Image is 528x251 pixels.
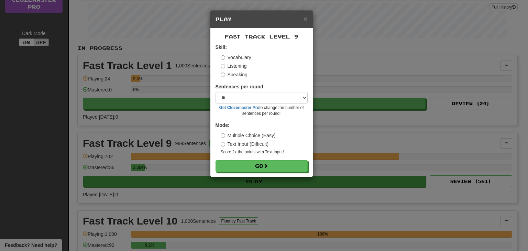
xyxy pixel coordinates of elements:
[216,160,308,172] button: Go
[221,149,308,155] small: Score 2x the points with Text Input !
[216,16,308,23] h5: Play
[221,55,225,60] input: Vocabulary
[221,142,225,146] input: Text Input (Difficult)
[221,133,225,138] input: Multiple Choice (Easy)
[216,105,308,117] small: to change the number of sentences per round!
[221,73,225,77] input: Speaking
[216,83,265,90] label: Sentences per round:
[303,15,307,22] button: Close
[221,54,251,61] label: Vocabulary
[221,141,269,148] label: Text Input (Difficult)
[221,71,247,78] label: Speaking
[303,15,307,23] span: ×
[216,122,230,128] strong: Mode:
[221,64,225,68] input: Listening
[221,132,276,139] label: Multiple Choice (Easy)
[225,34,298,40] span: Fast Track Level 9
[216,44,227,50] strong: Skill:
[219,105,260,110] a: Get Clozemaster Pro
[221,63,247,69] label: Listening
